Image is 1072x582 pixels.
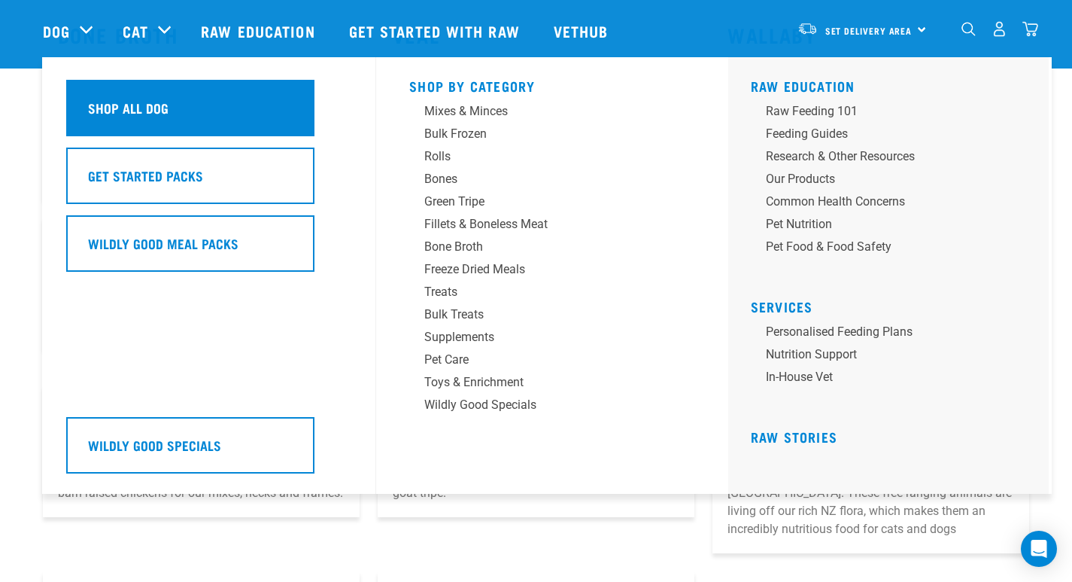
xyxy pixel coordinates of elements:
a: Green Tripe [409,193,695,215]
div: Pet Food & Food Safety [766,238,1001,256]
a: Fillets & Boneless Meat [409,215,695,238]
div: Freeze Dried Meals [424,261,659,279]
div: Pet Care [424,351,659,369]
div: Bones [424,170,659,188]
div: Mixes & Minces [424,102,659,120]
a: Pet Care [409,351,695,373]
a: Nutrition Support [751,346,1037,368]
a: Bulk Treats [409,306,695,328]
div: Rolls [424,148,659,166]
img: home-icon@2x.png [1022,21,1038,37]
a: Pet Nutrition [751,215,1037,238]
a: Get started with Raw [334,1,539,61]
a: Bulk Frozen [409,125,695,148]
div: Fillets & Boneless Meat [424,215,659,233]
span: Set Delivery Area [825,28,913,33]
h5: Wildly Good Meal Packs [88,233,238,253]
div: Pet Nutrition [766,215,1001,233]
div: Wildly Good Specials [424,396,659,414]
div: Our Products [766,170,1001,188]
h5: Services [751,299,1037,311]
a: Vethub [539,1,627,61]
a: Wildly Good Specials [409,396,695,419]
a: Rolls [409,148,695,170]
a: Common Health Concerns [751,193,1037,215]
a: Bones [409,170,695,193]
a: Freeze Dried Meals [409,261,695,283]
a: Personalised Feeding Plans [751,323,1037,346]
img: van-moving.png [797,22,818,35]
a: Wildly Good Specials [66,417,352,485]
div: Toys & Enrichment [424,373,659,392]
a: Treats [409,283,695,306]
h5: Get Started Packs [88,166,203,185]
a: Shop All Dog [66,80,352,148]
div: Open Intercom Messenger [1021,531,1057,567]
a: Wildly Good Meal Packs [66,215,352,283]
h5: Shop All Dog [88,98,169,117]
a: Dog [43,20,70,42]
div: Bulk Frozen [424,125,659,143]
a: Toys & Enrichment [409,373,695,396]
div: Green Tripe [424,193,659,211]
a: Raw Feeding 101 [751,102,1037,125]
a: Bone Broth [409,238,695,261]
h5: Wildly Good Specials [88,435,221,455]
div: Bone Broth [424,238,659,256]
div: Raw Feeding 101 [766,102,1001,120]
a: Raw Education [751,82,855,90]
a: Supplements [409,328,695,351]
div: Common Health Concerns [766,193,1001,211]
div: Bulk Treats [424,306,659,324]
a: In-house vet [751,368,1037,391]
a: Our Products [751,170,1037,193]
img: home-icon-1@2x.png [961,22,976,36]
h5: Shop By Category [409,78,695,90]
a: Mixes & Minces [409,102,695,125]
div: Feeding Guides [766,125,1001,143]
a: Cat [123,20,148,42]
a: Research & Other Resources [751,148,1037,170]
div: Treats [424,283,659,301]
a: Raw Stories [751,433,837,440]
div: Supplements [424,328,659,346]
a: Raw Education [186,1,333,61]
a: Feeding Guides [751,125,1037,148]
a: Get Started Packs [66,148,352,215]
img: user.png [992,21,1007,37]
div: Research & Other Resources [766,148,1001,166]
a: Pet Food & Food Safety [751,238,1037,261]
